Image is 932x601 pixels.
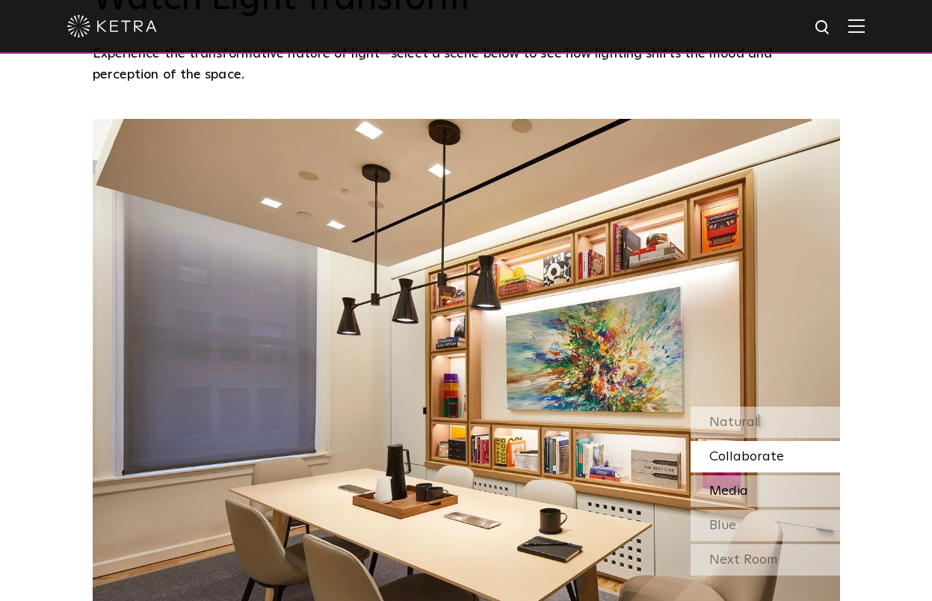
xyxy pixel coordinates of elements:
span: Natural [709,416,759,429]
span: Media [709,484,748,498]
div: Next Room [691,544,840,576]
span: Blue [709,519,736,532]
span: Collaborate [709,450,784,463]
img: search icon [814,19,833,37]
img: Hamburger%20Nav.svg [848,19,865,33]
p: Experience the transformative nature of light—select a scene below to see how lighting shifts the... [93,43,833,86]
img: ketra-logo-2019-white [67,15,157,37]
